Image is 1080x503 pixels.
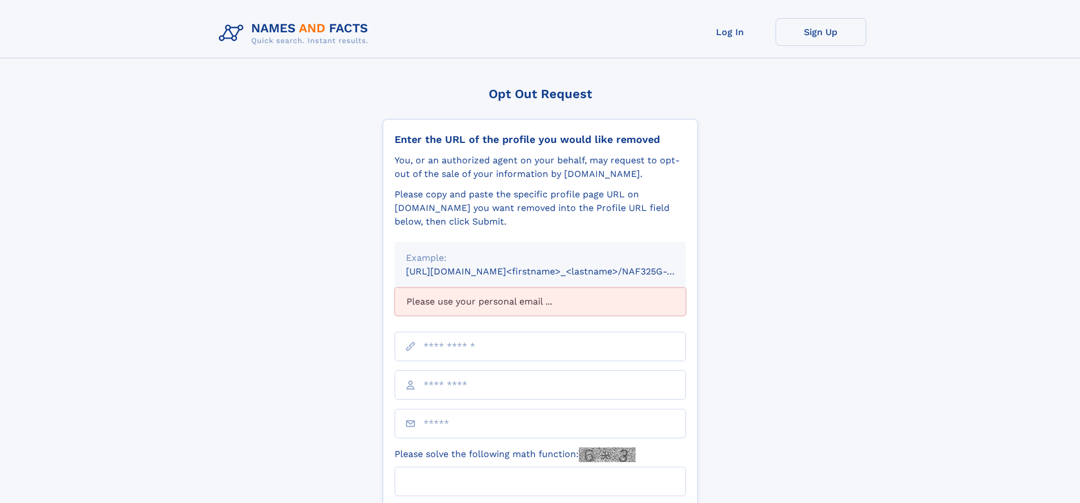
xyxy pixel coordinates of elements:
div: Enter the URL of the profile you would like removed [395,133,686,146]
div: Example: [406,251,675,265]
div: Please copy and paste the specific profile page URL on [DOMAIN_NAME] you want removed into the Pr... [395,188,686,229]
small: [URL][DOMAIN_NAME]<firstname>_<lastname>/NAF325G-xxxxxxxx [406,266,708,277]
a: Log In [685,18,776,46]
a: Sign Up [776,18,866,46]
div: You, or an authorized agent on your behalf, may request to opt-out of the sale of your informatio... [395,154,686,181]
div: Opt Out Request [383,87,698,101]
label: Please solve the following math function: [395,447,636,462]
div: Please use your personal email ... [395,288,686,316]
img: Logo Names and Facts [214,18,378,49]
